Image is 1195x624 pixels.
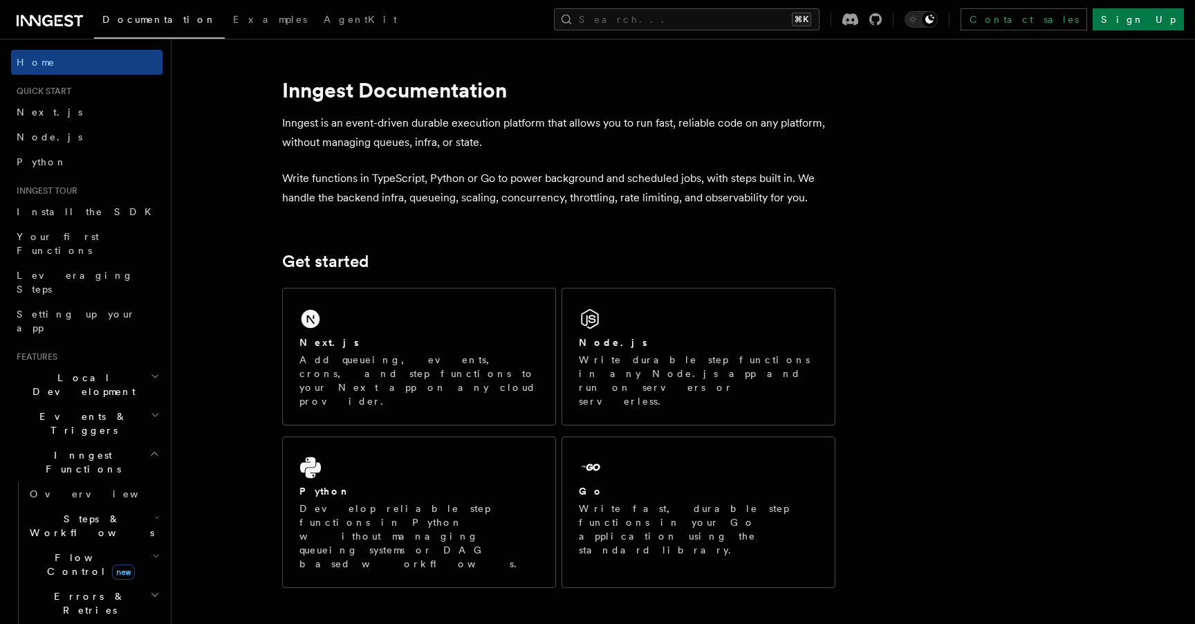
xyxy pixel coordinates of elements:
[24,481,163,506] a: Overview
[225,4,315,37] a: Examples
[579,484,604,498] h2: Go
[17,131,82,143] span: Node.js
[11,365,163,404] button: Local Development
[554,8,819,30] button: Search...⌘K
[792,12,811,26] kbd: ⌘K
[961,8,1087,30] a: Contact sales
[299,336,359,349] h2: Next.js
[324,14,397,25] span: AgentKit
[282,77,835,102] h1: Inngest Documentation
[94,4,225,39] a: Documentation
[562,437,835,588] a: GoWrite fast, durable step functions in your Go application using the standard library.
[24,584,163,623] button: Errors & Retries
[579,353,818,408] p: Write durable step functions in any Node.js app and run on servers or serverless.
[299,484,351,498] h2: Python
[11,371,151,398] span: Local Development
[112,565,135,580] span: new
[233,14,307,25] span: Examples
[11,224,163,263] a: Your first Functions
[30,488,172,499] span: Overview
[282,113,835,152] p: Inngest is an event-driven durable execution platform that allows you to run fast, reliable code ...
[102,14,216,25] span: Documentation
[1093,8,1184,30] a: Sign Up
[11,199,163,224] a: Install the SDK
[17,206,160,217] span: Install the SDK
[11,100,163,125] a: Next.js
[282,288,556,425] a: Next.jsAdd queueing, events, crons, and step functions to your Next app on any cloud provider.
[579,502,818,557] p: Write fast, durable step functions in your Go application using the standard library.
[17,156,67,167] span: Python
[24,506,163,545] button: Steps & Workflows
[11,185,77,196] span: Inngest tour
[282,437,556,588] a: PythonDevelop reliable step functions in Python without managing queueing systems or DAG based wo...
[24,512,154,540] span: Steps & Workflows
[579,336,647,349] h2: Node.js
[17,270,133,295] span: Leveraging Steps
[11,86,71,97] span: Quick start
[17,107,82,118] span: Next.js
[17,231,99,256] span: Your first Functions
[17,55,55,69] span: Home
[11,50,163,75] a: Home
[315,4,405,37] a: AgentKit
[11,448,149,476] span: Inngest Functions
[24,589,150,617] span: Errors & Retries
[24,551,152,578] span: Flow Control
[11,404,163,443] button: Events & Triggers
[11,149,163,174] a: Python
[11,125,163,149] a: Node.js
[299,353,539,408] p: Add queueing, events, crons, and step functions to your Next app on any cloud provider.
[299,502,539,571] p: Develop reliable step functions in Python without managing queueing systems or DAG based workflows.
[562,288,835,425] a: Node.jsWrite durable step functions in any Node.js app and run on servers or serverless.
[11,263,163,302] a: Leveraging Steps
[11,302,163,340] a: Setting up your app
[11,351,57,363] span: Features
[11,443,163,481] button: Inngest Functions
[282,252,369,271] a: Get started
[905,11,938,28] button: Toggle dark mode
[24,545,163,584] button: Flow Controlnew
[17,309,136,333] span: Setting up your app
[282,169,835,208] p: Write functions in TypeScript, Python or Go to power background and scheduled jobs, with steps bu...
[11,410,151,437] span: Events & Triggers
